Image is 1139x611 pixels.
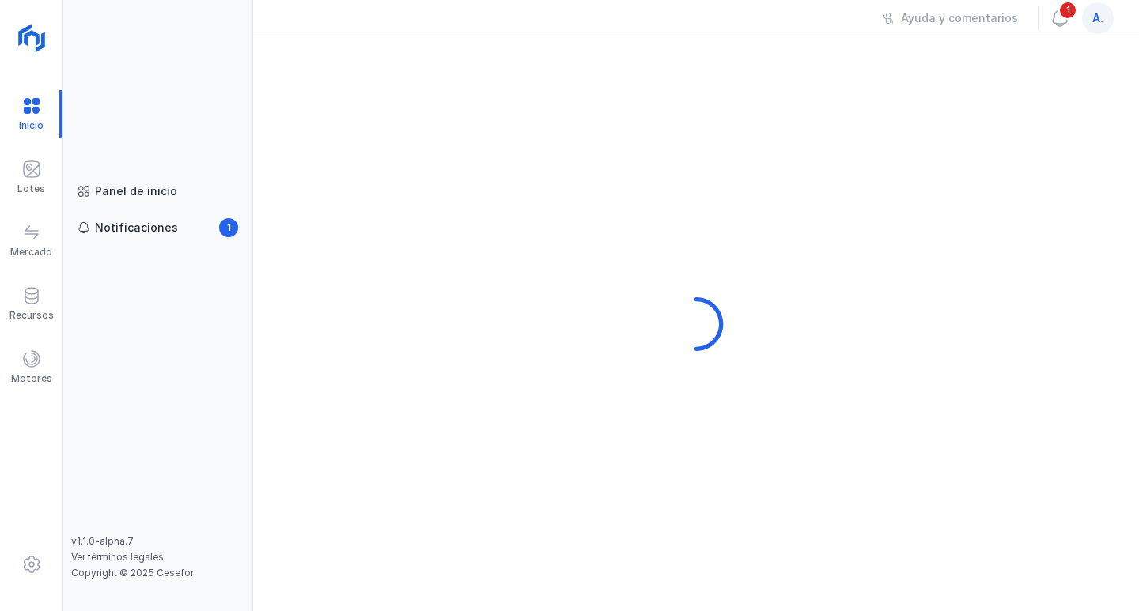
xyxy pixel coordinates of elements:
div: Panel de inicio [95,183,177,199]
div: Recursos [9,309,54,322]
div: Mercado [10,246,52,258]
span: 1 [219,218,238,237]
div: Ayuda y comentarios [901,10,1018,26]
a: Panel de inicio [71,177,244,206]
div: Lotes [17,183,45,195]
div: v1.1.0-alpha.7 [71,535,244,548]
a: Ver términos legales [71,551,164,563]
button: Ayuda y comentarios [872,5,1028,32]
div: Copyright © 2025 Cesefor [71,567,244,579]
span: 1 [1058,1,1077,20]
span: a. [1092,10,1103,26]
a: Notificaciones1 [71,213,244,242]
div: Motores [11,372,52,385]
img: logoRight.svg [12,18,51,58]
div: Notificaciones [95,220,178,236]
